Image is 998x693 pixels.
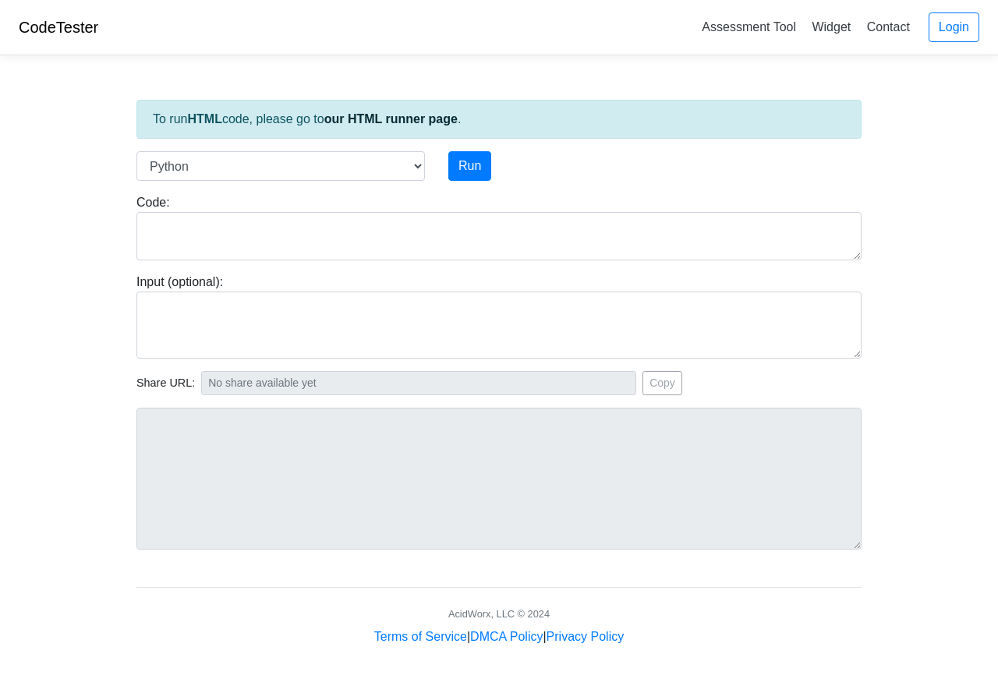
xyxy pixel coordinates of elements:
[374,630,467,643] a: Terms of Service
[136,100,862,139] div: To run code, please go to .
[187,112,221,126] strong: HTML
[448,606,550,621] div: AcidWorx, LLC © 2024
[374,628,624,646] div: | |
[861,14,916,40] a: Contact
[547,630,625,643] a: Privacy Policy
[125,193,873,260] div: Code:
[125,273,873,359] div: Input (optional):
[448,151,491,181] button: Run
[201,371,636,395] input: No share available yet
[929,12,979,42] a: Login
[695,14,802,40] a: Assessment Tool
[642,371,682,395] button: Copy
[19,19,98,36] a: CodeTester
[136,375,195,392] span: Share URL:
[805,14,857,40] a: Widget
[324,112,458,126] a: our HTML runner page
[470,630,543,643] a: DMCA Policy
